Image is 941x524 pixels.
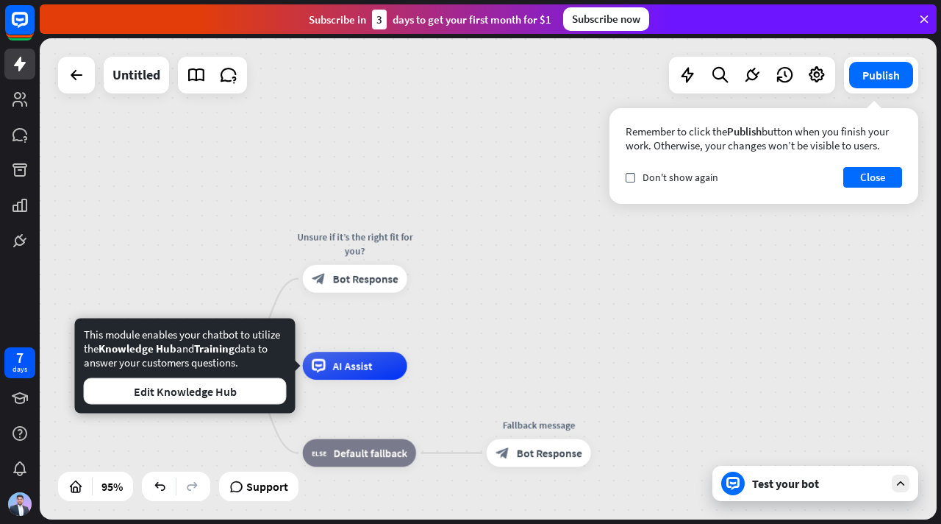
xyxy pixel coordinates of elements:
[563,7,649,31] div: Subscribe now
[626,124,902,152] div: Remember to click the button when you finish your work. Otherwise, your changes won’t be visible ...
[643,171,718,184] span: Don't show again
[99,341,176,355] span: Knowledge Hub
[309,10,551,29] div: Subscribe in days to get your first month for $1
[727,124,762,138] span: Publish
[333,446,407,460] span: Default fallback
[312,446,326,460] i: block_fallback
[84,378,287,405] button: Edit Knowledge Hub
[516,446,582,460] span: Bot Response
[372,10,387,29] div: 3
[332,359,372,373] span: AI Assist
[16,351,24,364] div: 7
[292,230,417,258] div: Unsure if it’s the right fit for you?
[84,327,287,405] div: This module enables your chatbot to utilize the and data to answer your customers questions.
[312,272,326,286] i: block_bot_response
[495,446,509,460] i: block_bot_response
[843,167,902,188] button: Close
[4,347,35,378] a: 7 days
[12,364,27,375] div: days
[112,57,160,93] div: Untitled
[97,475,127,498] div: 95%
[849,62,913,88] button: Publish
[12,6,56,50] button: Open LiveChat chat widget
[476,418,601,432] div: Fallback message
[194,341,235,355] span: Training
[752,476,884,491] div: Test your bot
[332,272,398,286] span: Bot Response
[246,475,288,498] span: Support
